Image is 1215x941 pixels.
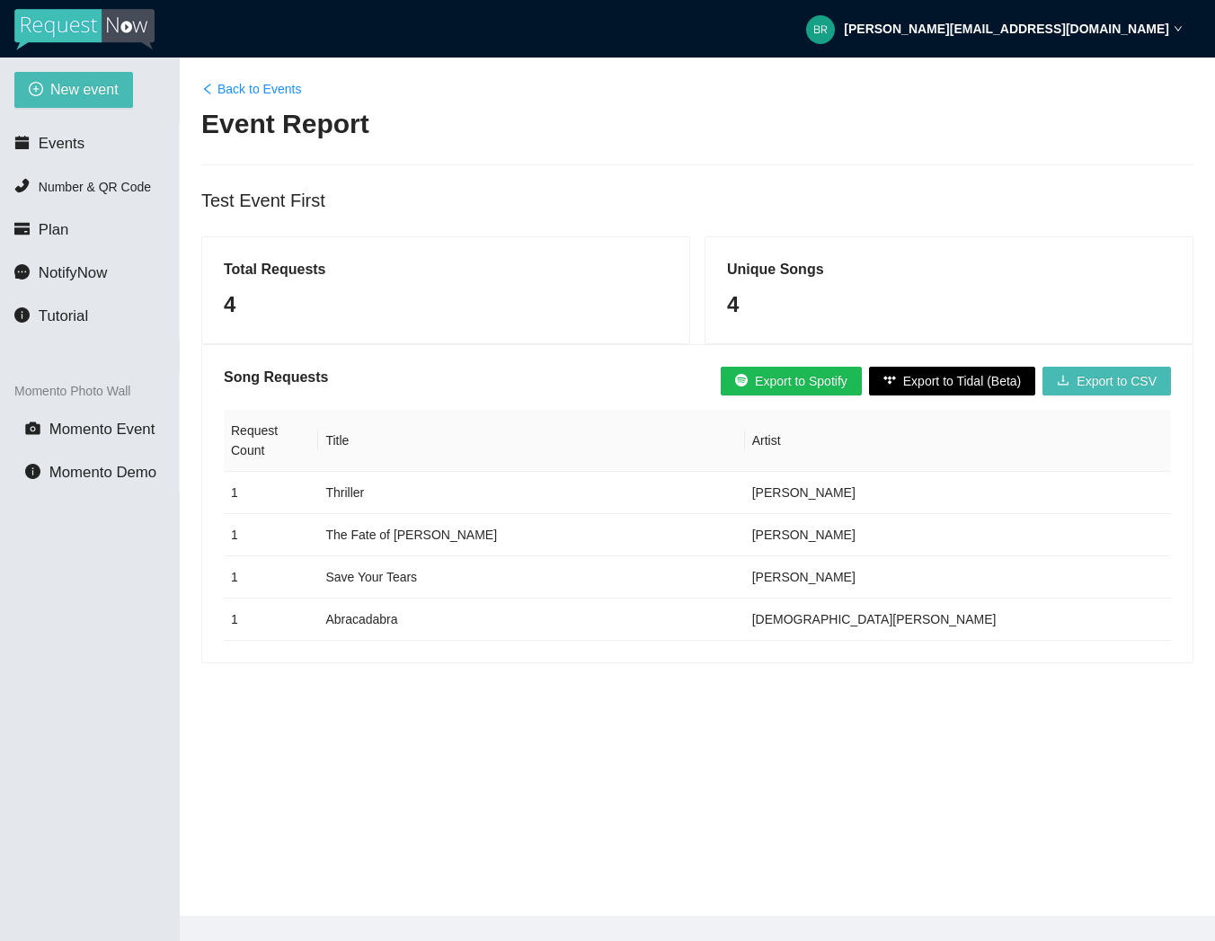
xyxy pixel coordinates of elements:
[224,288,668,322] div: 4
[50,78,119,101] span: New event
[39,180,151,194] span: Number & QR Code
[25,464,40,479] span: info-circle
[745,472,1171,514] td: [PERSON_NAME]
[745,599,1171,641] td: [DEMOGRAPHIC_DATA][PERSON_NAME]
[318,514,744,556] td: The Fate of [PERSON_NAME]
[224,556,318,599] td: 1
[14,307,30,323] span: info-circle
[39,135,84,152] span: Events
[39,307,88,324] span: Tutorial
[201,106,1193,143] h2: Event Report
[224,410,318,472] th: Request Count
[727,259,1171,280] h5: Unique Songs
[29,82,43,99] span: plus-circle
[1042,367,1171,395] button: downloadExport to CSV
[14,221,30,236] span: credit-card
[755,371,847,391] span: Export to Spotify
[903,371,1022,391] span: Export to Tidal (Beta)
[201,83,214,95] span: left
[201,187,1193,215] div: Test Event First
[39,264,107,281] span: NotifyNow
[1077,371,1157,391] span: Export to CSV
[745,410,1171,472] th: Artist
[318,472,744,514] td: Thriller
[224,367,328,388] h5: Song Requests
[745,514,1171,556] td: [PERSON_NAME]
[721,367,862,395] button: Export to Spotify
[318,410,744,472] th: Title
[224,514,318,556] td: 1
[14,72,133,108] button: plus-circleNew event
[14,9,155,50] img: RequestNow
[727,288,1171,322] div: 4
[318,556,744,599] td: Save Your Tears
[49,464,156,481] span: Momento Demo
[14,135,30,150] span: calendar
[201,79,301,99] a: leftBack to Events
[224,259,668,280] h5: Total Requests
[318,599,744,641] td: Abracadabra
[962,884,1215,941] iframe: LiveChat chat widget
[844,22,1169,36] strong: [PERSON_NAME][EMAIL_ADDRESS][DOMAIN_NAME]
[14,178,30,193] span: phone
[25,421,40,436] span: camera
[1057,374,1069,388] span: download
[39,221,69,238] span: Plan
[49,421,155,438] span: Momento Event
[1174,24,1183,33] span: down
[14,264,30,280] span: message
[224,472,318,514] td: 1
[224,599,318,641] td: 1
[869,367,1036,395] button: Export to Tidal (Beta)
[745,556,1171,599] td: [PERSON_NAME]
[806,15,835,44] img: dafbb92eb3fe02a0b9cbfc0edbd3fbab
